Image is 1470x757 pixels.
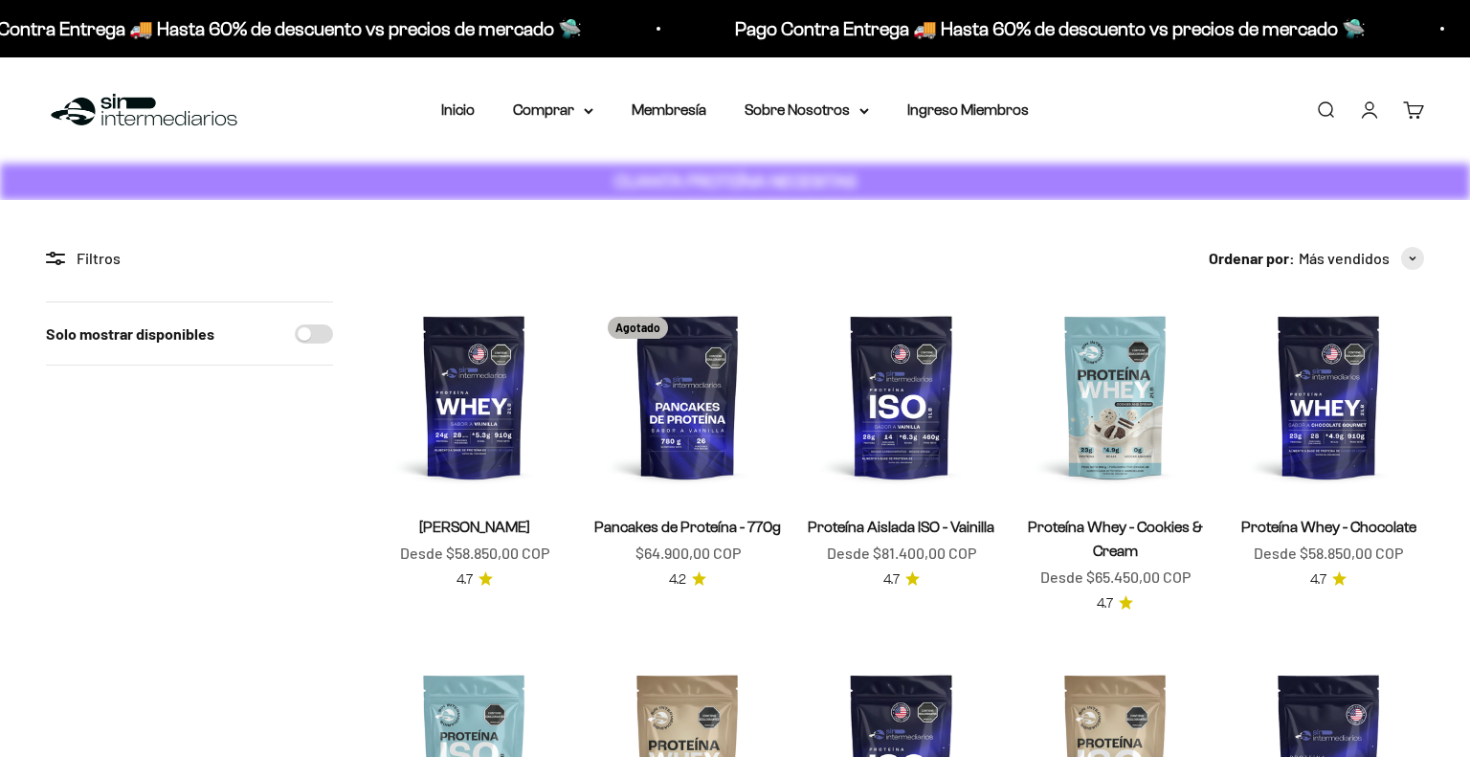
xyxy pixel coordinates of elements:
[1209,246,1295,271] span: Ordenar por:
[441,101,475,118] a: Inicio
[513,98,593,122] summary: Comprar
[907,101,1029,118] a: Ingreso Miembros
[457,569,473,590] span: 4.7
[883,569,900,590] span: 4.7
[1310,569,1347,590] a: 4.74.7 de 5.0 estrellas
[1097,593,1113,614] span: 4.7
[594,519,781,535] a: Pancakes de Proteína - 770g
[632,101,706,118] a: Membresía
[745,98,869,122] summary: Sobre Nosotros
[1040,565,1191,590] sale-price: Desde $65.450,00 COP
[1028,519,1203,559] a: Proteína Whey - Cookies & Cream
[400,541,549,566] sale-price: Desde $58.850,00 COP
[669,569,706,590] a: 4.24.2 de 5.0 estrellas
[1097,593,1133,614] a: 4.74.7 de 5.0 estrellas
[46,322,214,346] label: Solo mostrar disponibles
[827,541,976,566] sale-price: Desde $81.400,00 COP
[669,569,686,590] span: 4.2
[635,541,741,566] sale-price: $64.900,00 COP
[419,519,530,535] a: [PERSON_NAME]
[46,246,333,271] div: Filtros
[1241,519,1416,535] a: Proteína Whey - Chocolate
[730,13,1361,44] p: Pago Contra Entrega 🚚 Hasta 60% de descuento vs precios de mercado 🛸
[457,569,493,590] a: 4.74.7 de 5.0 estrellas
[614,171,857,191] strong: CUANTA PROTEÍNA NECESITAS
[1299,246,1424,271] button: Más vendidos
[1254,541,1403,566] sale-price: Desde $58.850,00 COP
[1310,569,1326,590] span: 4.7
[1299,246,1390,271] span: Más vendidos
[883,569,920,590] a: 4.74.7 de 5.0 estrellas
[808,519,994,535] a: Proteína Aislada ISO - Vainilla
